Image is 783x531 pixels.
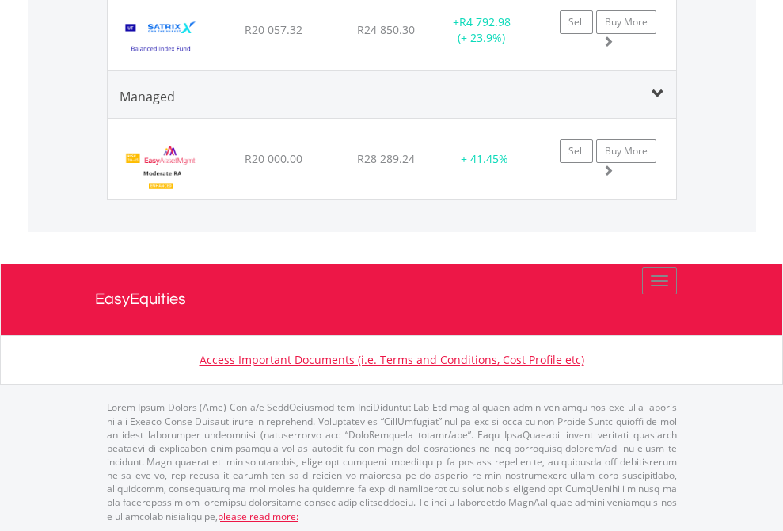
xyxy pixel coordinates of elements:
p: Lorem Ipsum Dolors (Ame) Con a/e SeddOeiusmod tem InciDiduntut Lab Etd mag aliquaen admin veniamq... [107,400,677,522]
img: EMPBundle_EModerateRA.png [116,138,207,195]
span: Managed [120,88,175,105]
div: + (+ 23.9%) [432,14,531,46]
a: Sell [560,139,593,163]
div: + 41.45% [444,151,525,167]
a: Buy More [596,139,656,163]
a: Access Important Documents (i.e. Terms and Conditions, Cost Profile etc) [200,352,584,367]
span: R20 000.00 [245,151,302,166]
a: Buy More [596,10,656,34]
span: R20 057.32 [245,22,302,37]
span: R24 850.30 [357,22,415,37]
img: UT.ZA.SATBI.png [116,9,207,66]
a: Sell [560,10,593,34]
a: please read more: [218,510,298,523]
span: R4 792.98 [459,14,511,29]
a: EasyEquities [95,264,689,335]
span: R28 289.24 [357,151,415,166]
